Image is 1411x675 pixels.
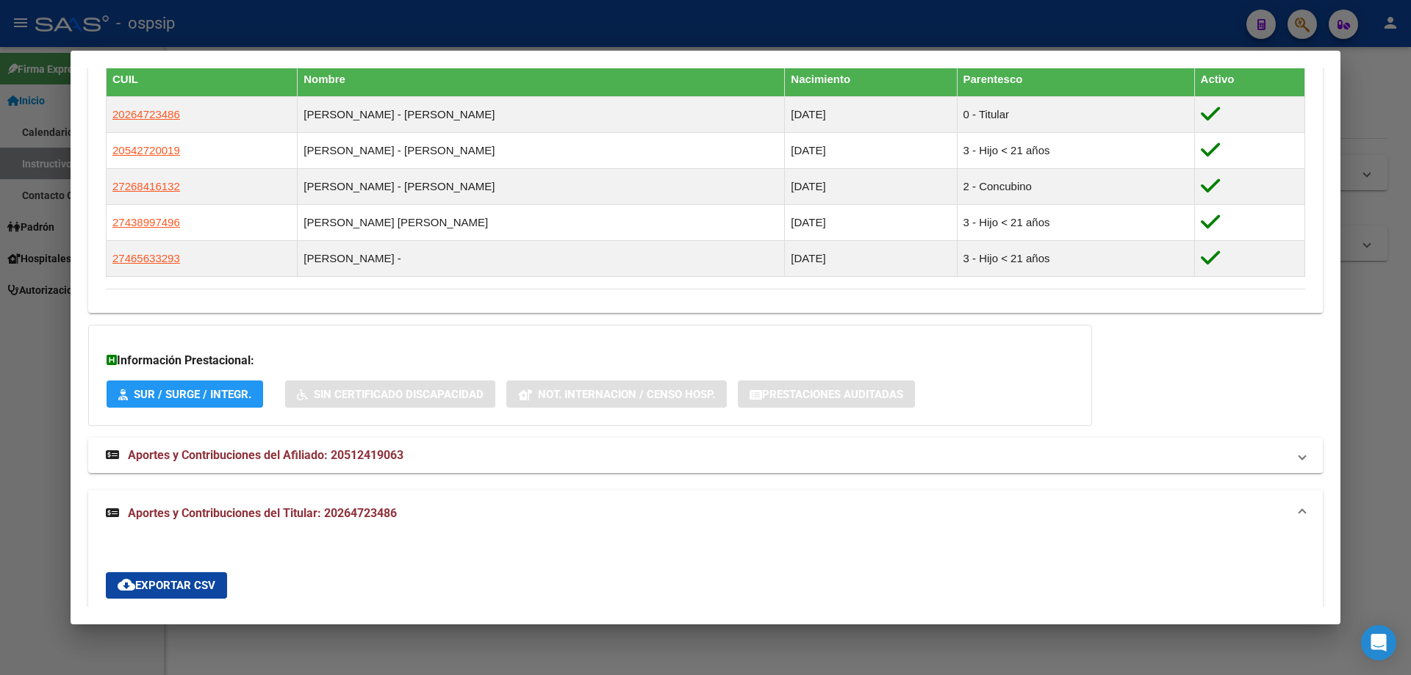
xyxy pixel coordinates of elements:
span: 20542720019 [112,144,180,156]
td: 0 - Titular [957,97,1194,133]
span: Prestaciones Auditadas [762,388,903,401]
td: [PERSON_NAME] [PERSON_NAME] [298,205,785,241]
span: 20264723486 [112,108,180,120]
span: 27465633293 [112,252,180,264]
div: Open Intercom Messenger [1361,625,1396,660]
span: Aportes y Contribuciones del Titular: 20264723486 [128,506,397,520]
td: [DATE] [785,133,957,169]
th: Parentesco [957,62,1194,97]
span: SUR / SURGE / INTEGR. [134,388,251,401]
td: 3 - Hijo < 21 años [957,133,1194,169]
mat-expansion-panel-header: Aportes y Contribuciones del Titular: 20264723486 [88,490,1323,537]
mat-expansion-panel-header: Aportes y Contribuciones del Afiliado: 20512419063 [88,438,1323,473]
td: [DATE] [785,169,957,205]
span: Not. Internacion / Censo Hosp. [538,388,715,401]
td: [DATE] [785,241,957,277]
th: Nacimiento [785,62,957,97]
td: 3 - Hijo < 21 años [957,241,1194,277]
button: SUR / SURGE / INTEGR. [107,380,263,408]
h3: Información Prestacional: [107,352,1074,369]
span: Aportes y Contribuciones del Afiliado: 20512419063 [128,448,403,462]
button: Not. Internacion / Censo Hosp. [506,380,727,408]
td: [PERSON_NAME] - [PERSON_NAME] [298,97,785,133]
th: Nombre [298,62,785,97]
td: [DATE] [785,205,957,241]
button: Prestaciones Auditadas [738,380,915,408]
span: 27268416132 [112,180,180,192]
td: [DATE] [785,97,957,133]
mat-icon: cloud_download [118,576,135,593]
td: 2 - Concubino [957,169,1194,205]
td: [PERSON_NAME] - [PERSON_NAME] [298,133,785,169]
th: Activo [1194,62,1304,97]
span: Sin Certificado Discapacidad [314,388,484,401]
span: Exportar CSV [118,579,215,592]
span: 27438997496 [112,216,180,228]
button: Exportar CSV [106,572,227,599]
td: [PERSON_NAME] - [298,241,785,277]
td: [PERSON_NAME] - [PERSON_NAME] [298,169,785,205]
th: CUIL [107,62,298,97]
td: 3 - Hijo < 21 años [957,205,1194,241]
button: Sin Certificado Discapacidad [285,380,495,408]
